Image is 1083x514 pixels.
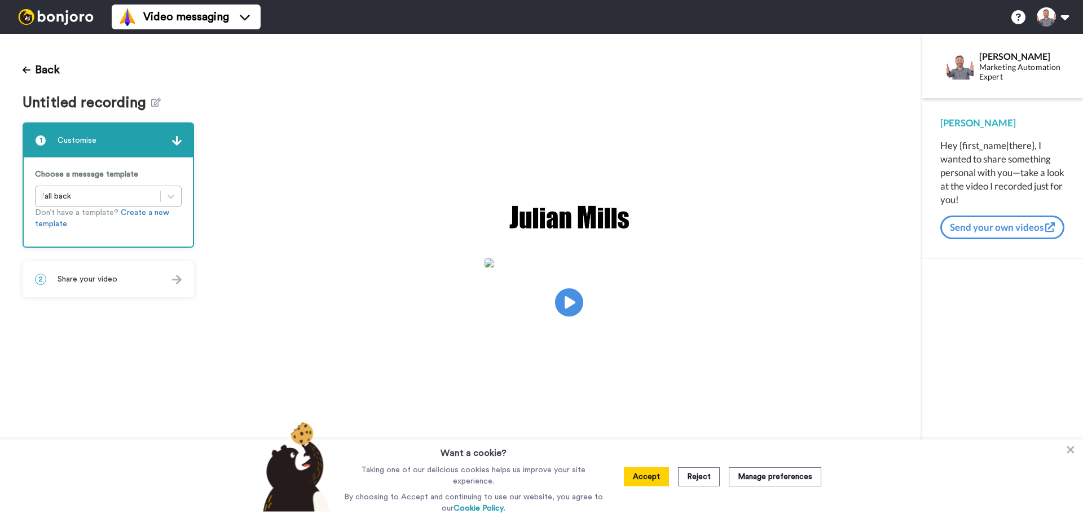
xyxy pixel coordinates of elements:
[58,135,96,146] span: Customise
[58,274,117,285] span: Share your video
[143,9,229,25] span: Video messaging
[35,209,169,228] a: Create a new template
[729,467,821,486] button: Manage preferences
[940,216,1064,239] button: Send your own videos
[35,207,182,230] p: Don’t have a template?
[35,135,46,146] span: 1
[441,440,507,460] h3: Want a cookie?
[624,467,669,486] button: Accept
[940,139,1065,207] div: Hey {first_name|there}, I wanted to share something personal with you—take a look at the video I ...
[979,63,1064,82] div: Marketing Automation Expert
[341,491,606,514] p: By choosing to Accept and continuing to use our website, you agree to our .
[172,275,182,284] img: arrow.svg
[454,504,504,512] a: Cookie Policy
[940,116,1065,130] div: [PERSON_NAME]
[35,169,182,180] p: Choose a message template
[946,52,974,80] img: Profile Image
[253,421,336,512] img: bear-with-cookie.png
[23,56,60,84] button: Back
[35,274,46,285] span: 2
[979,51,1064,61] div: [PERSON_NAME]
[118,8,137,26] img: vm-color.svg
[678,467,720,486] button: Reject
[23,261,194,297] div: 2Share your video
[341,464,606,487] p: Taking one of our delicious cookies helps us improve your site experience.
[14,9,98,25] img: bj-logo-header-white.svg
[485,258,654,267] img: 5982da08-cb43-46f1-b1b2-d5c9201f50c6.jpg
[507,199,631,236] img: f8494b91-53e0-4db8-ac0e-ddbef9ae8874
[23,95,151,111] span: Untitled recording
[172,136,182,146] img: arrow.svg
